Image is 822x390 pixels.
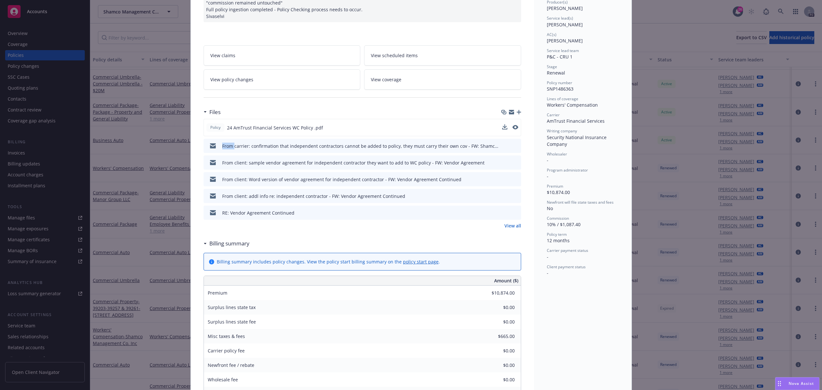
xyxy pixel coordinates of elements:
[547,189,570,195] span: $10,874.00
[547,173,548,179] span: -
[204,108,221,116] div: Files
[504,222,521,229] a: View all
[503,193,508,199] button: download file
[547,167,588,173] span: Program administrator
[477,375,519,385] input: 0.00
[222,159,485,166] div: From client: sample vendor agreement for independent contractor they want to add to WC policy - F...
[547,221,581,227] span: 10% / $1,087.40
[477,360,519,370] input: 0.00
[477,288,519,298] input: 0.00
[513,209,519,216] button: preview file
[512,125,518,129] button: preview file
[547,264,586,270] span: Client payment status
[547,157,548,163] span: -
[209,239,249,248] h3: Billing summary
[547,183,563,189] span: Premium
[547,232,567,237] span: Policy term
[547,80,572,85] span: Policy number
[547,38,583,44] span: [PERSON_NAME]
[227,124,323,131] span: 24 AmTrust Financial Services WC Policy .pdf
[547,134,608,147] span: Security National Insurance Company
[371,76,401,83] span: View coverage
[503,159,508,166] button: download file
[494,277,518,284] span: Amount ($)
[547,86,573,92] span: SNP1486363
[208,319,256,325] span: Surplus lines state fee
[547,15,573,21] span: Service lead(s)
[547,5,583,11] span: [PERSON_NAME]
[547,237,570,244] span: 12 months
[477,303,519,312] input: 0.00
[547,199,614,205] span: Newfront will file state taxes and fees
[547,151,567,157] span: Wholesaler
[513,176,519,183] button: preview file
[209,125,222,130] span: Policy
[209,108,221,116] h3: Files
[502,124,507,131] button: download file
[513,193,519,199] button: preview file
[503,209,508,216] button: download file
[222,143,500,149] div: From carrier: confirmation that independent contractors cannot be added to policy, they must carr...
[217,258,440,265] div: Billing summary includes policy changes. View the policy start billing summary on the .
[547,205,553,211] span: No
[477,346,519,356] input: 0.00
[547,96,578,102] span: Lines of coverage
[547,254,548,260] span: -
[547,216,569,221] span: Commission
[547,102,598,108] span: Workers' Compensation
[503,176,508,183] button: download file
[513,143,519,149] button: preview file
[547,70,565,76] span: Renewal
[547,112,560,118] span: Carrier
[208,362,254,368] span: Newfront fee / rebate
[364,69,521,90] a: View coverage
[204,239,249,248] div: Billing summary
[775,377,783,390] div: Drag to move
[547,32,556,37] span: AC(s)
[222,193,405,199] div: From client: addl info re: independent contractor - FW: Vendor Agreement Continued
[775,377,819,390] button: Nova Assist
[222,209,294,216] div: RE: Vendor Agreement Continued
[547,248,588,253] span: Carrier payment status
[477,332,519,341] input: 0.00
[208,377,238,383] span: Wholesale fee
[503,143,508,149] button: download file
[547,22,583,28] span: [PERSON_NAME]
[547,48,579,53] span: Service lead team
[364,45,521,66] a: View scheduled items
[502,124,507,129] button: download file
[208,304,256,310] span: Surplus lines state tax
[547,54,573,60] span: P&C - CRU 1
[512,124,518,131] button: preview file
[222,176,461,183] div: From client: Word version of vendor agreement for independent contractor - FW: Vendor Agreement C...
[547,118,605,124] span: AmTrust Financial Services
[204,69,361,90] a: View policy changes
[547,64,557,69] span: Stage
[210,52,235,59] span: View claims
[208,290,227,296] span: Premium
[547,128,577,134] span: Writing company
[371,52,418,59] span: View scheduled items
[204,45,361,66] a: View claims
[208,333,245,339] span: Misc taxes & fees
[789,381,814,386] span: Nova Assist
[513,159,519,166] button: preview file
[477,317,519,327] input: 0.00
[210,76,253,83] span: View policy changes
[208,348,245,354] span: Carrier policy fee
[547,270,548,276] span: -
[403,259,439,265] a: policy start page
